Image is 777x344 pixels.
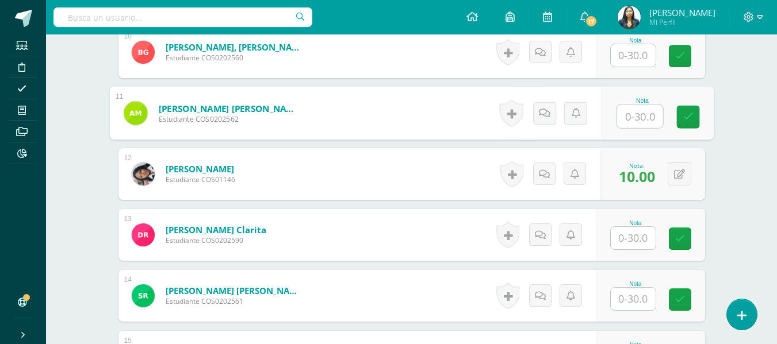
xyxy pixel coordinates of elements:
div: Nota [610,220,661,226]
input: 0-30.0 [611,227,656,249]
input: 0-30.0 [611,44,656,67]
img: 006c1543cd0a9e47018da6216ed2361b.png [132,223,155,246]
div: Nota [610,281,661,287]
span: Estudiante COS0202560 [166,53,304,63]
img: e5e0dcef15527090ed13cfeb3699a3a4.png [124,101,147,125]
img: bc08993822f44e30a52257e0b1df99ca.png [132,284,155,307]
img: 134ce8d1f6bdc1fda9aaa9bb577f57cc.png [132,41,155,64]
input: Busca un usuario... [53,7,312,27]
span: 17 [585,15,598,28]
div: Nota [616,98,668,104]
a: [PERSON_NAME] [166,163,235,175]
span: 10.00 [619,167,655,186]
span: Estudiante COS01146 [166,175,235,184]
span: [PERSON_NAME] [649,7,715,18]
a: [PERSON_NAME] [PERSON_NAME] [166,285,304,296]
span: Estudiante COS0202561 [166,296,304,306]
img: 500d009893a11eccd98442c6afe40e1d.png [132,163,155,185]
input: 0-30.0 [611,288,656,310]
span: Mi Perfil [649,17,715,27]
span: Estudiante COS0202562 [158,114,300,125]
a: [PERSON_NAME] [PERSON_NAME] [158,102,300,114]
img: 8b777112c5e13c44b23954df52cbbee5.png [618,6,641,29]
div: Nota [610,37,661,44]
input: 0-30.0 [617,105,663,128]
span: Estudiante COS0202590 [166,235,266,245]
div: Nota: [619,161,655,169]
a: [PERSON_NAME], [PERSON_NAME] [166,41,304,53]
a: [PERSON_NAME] Clarita [166,224,266,235]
